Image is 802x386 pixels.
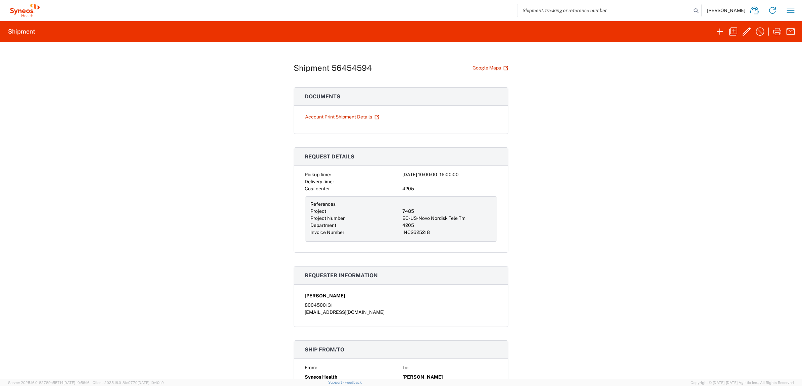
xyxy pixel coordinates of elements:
[305,272,378,279] span: Requester information
[8,381,90,385] span: Server: 2025.16.0-82789e55714
[691,380,794,386] span: Copyright © [DATE]-[DATE] Agistix Inc., All Rights Reserved
[93,381,164,385] span: Client: 2025.16.0-8fc0770
[402,229,492,236] div: INC2625218
[305,309,497,316] div: [EMAIL_ADDRESS][DOMAIN_NAME]
[402,208,492,215] div: 7485
[517,4,691,17] input: Shipment, tracking or reference number
[402,171,497,178] div: [DATE] 10:00:00 - 16:00:00
[472,62,508,74] a: Google Maps
[310,229,400,236] div: Invoice Number
[305,111,380,123] a: Account Print Shipment Details
[402,215,492,222] div: EC-US-Novo Nordisk Tele Tm
[310,215,400,222] div: Project Number
[402,178,497,185] div: -
[305,292,345,299] span: [PERSON_NAME]
[305,93,340,100] span: Documents
[310,208,400,215] div: Project
[345,380,362,384] a: Feedback
[8,28,35,36] h2: Shipment
[305,153,354,160] span: Request details
[63,381,90,385] span: [DATE] 10:56:16
[402,222,492,229] div: 4205
[402,185,497,192] div: 4205
[328,380,345,384] a: Support
[305,374,337,381] span: Syneos Health
[305,302,497,309] div: 8004500131
[305,179,334,184] span: Delivery time:
[138,381,164,385] span: [DATE] 10:40:19
[402,374,443,381] span: [PERSON_NAME]
[402,365,408,370] span: To:
[305,172,331,177] span: Pickup time:
[310,201,336,207] span: References
[305,365,317,370] span: From:
[305,346,344,353] span: Ship from/to
[294,63,372,73] h1: Shipment 56454594
[310,222,400,229] div: Department
[305,186,330,191] span: Cost center
[707,7,745,13] span: [PERSON_NAME]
